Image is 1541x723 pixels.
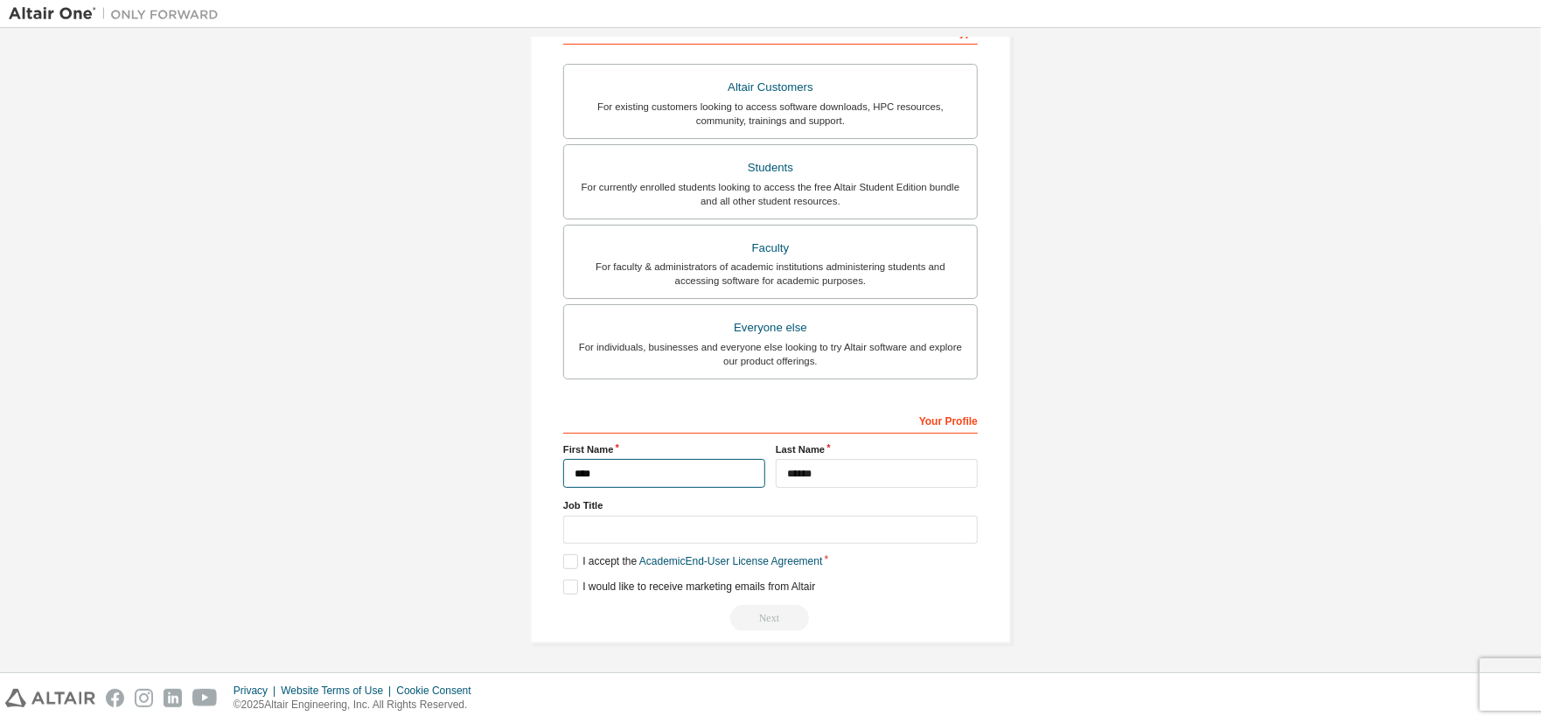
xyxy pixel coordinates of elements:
img: facebook.svg [106,689,124,707]
div: For currently enrolled students looking to access the free Altair Student Edition bundle and all ... [575,180,966,208]
div: Your Profile [563,406,978,434]
div: For individuals, businesses and everyone else looking to try Altair software and explore our prod... [575,340,966,368]
img: Altair One [9,5,227,23]
label: First Name [563,442,765,456]
label: Last Name [776,442,978,456]
div: Cookie Consent [396,684,481,698]
label: I would like to receive marketing emails from Altair [563,580,815,594]
div: Everyone else [575,316,966,340]
div: Read and acccept EULA to continue [563,605,978,631]
div: Privacy [234,684,281,698]
img: youtube.svg [192,689,218,707]
a: Academic End-User License Agreement [639,555,822,567]
div: For faculty & administrators of academic institutions administering students and accessing softwa... [575,260,966,288]
label: Job Title [563,498,978,512]
label: I accept the [563,554,822,569]
div: Students [575,156,966,180]
div: Altair Customers [575,75,966,100]
div: For existing customers looking to access software downloads, HPC resources, community, trainings ... [575,100,966,128]
img: linkedin.svg [164,689,182,707]
img: instagram.svg [135,689,153,707]
div: Website Terms of Use [281,684,396,698]
img: altair_logo.svg [5,689,95,707]
div: Faculty [575,236,966,261]
p: © 2025 Altair Engineering, Inc. All Rights Reserved. [234,698,482,713]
